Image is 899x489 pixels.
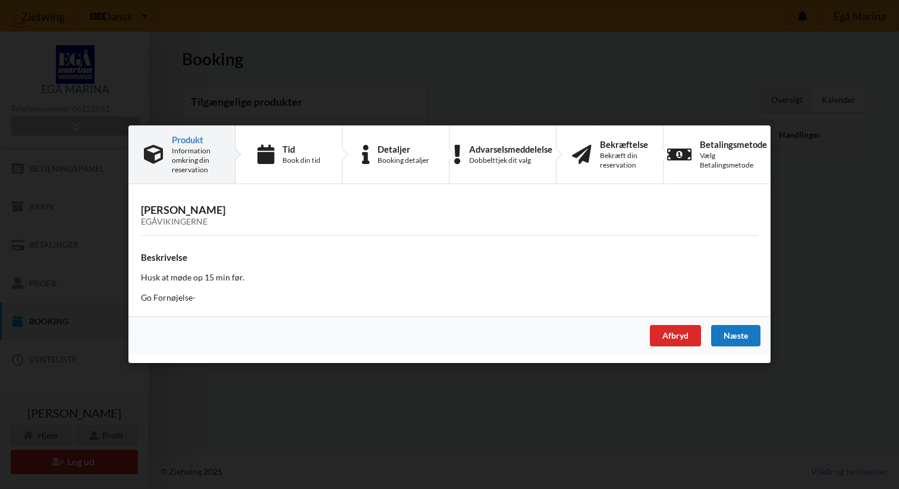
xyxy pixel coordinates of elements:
[282,144,320,154] div: Tid
[600,140,648,149] div: Bekræftelse
[141,217,758,228] div: Egåvikingerne
[378,144,429,154] div: Detaljer
[172,135,219,144] div: Produkt
[141,272,758,284] p: Husk at møde op 15 min før.
[650,326,701,347] div: Afbryd
[378,156,429,165] div: Booking detaljer
[711,326,760,347] div: Næste
[282,156,320,165] div: Book din tid
[600,151,648,170] div: Bekræft din reservation
[141,204,758,228] h3: [PERSON_NAME]
[469,144,552,154] div: Advarselsmeddelelse
[141,252,758,263] h4: Beskrivelse
[469,156,552,165] div: Dobbelttjek dit valg
[700,151,767,170] div: Vælg Betalingsmetode
[141,292,758,304] p: Go Fornøjelse-
[700,140,767,149] div: Betalingsmetode
[172,146,219,175] div: Information omkring din reservation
